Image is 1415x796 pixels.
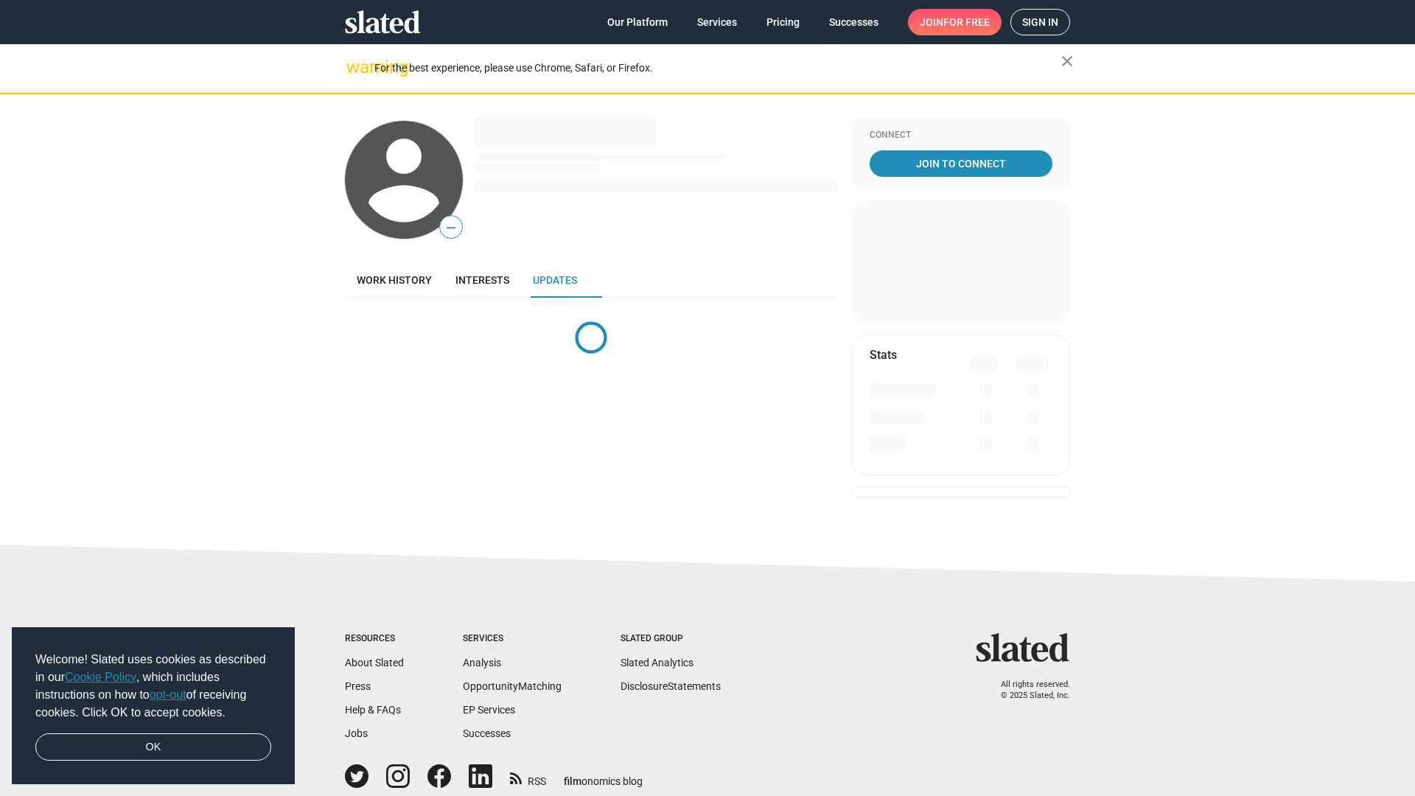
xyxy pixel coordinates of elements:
a: Join To Connect [870,150,1052,177]
span: — [440,218,462,237]
a: Slated Analytics [621,657,693,668]
a: Sign in [1010,9,1070,35]
span: Updates [533,274,577,286]
span: Services [697,9,737,35]
a: Our Platform [595,9,679,35]
a: RSS [510,766,546,789]
a: OpportunityMatching [463,680,562,692]
mat-icon: warning [346,58,364,76]
div: cookieconsent [12,627,295,785]
span: Our Platform [607,9,668,35]
span: film [564,775,581,787]
a: Help & FAQs [345,704,401,716]
a: Services [685,9,749,35]
mat-icon: close [1058,52,1076,70]
div: Resources [345,633,404,645]
a: Updates [521,262,589,298]
a: Jobs [345,727,368,739]
a: Interests [444,262,521,298]
a: Work history [345,262,444,298]
a: Press [345,680,371,692]
a: EP Services [463,704,515,716]
div: For the best experience, please use Chrome, Safari, or Firefox. [374,58,1061,78]
span: Join To Connect [873,150,1049,177]
span: Join [920,9,990,35]
a: About Slated [345,657,404,668]
p: All rights reserved. © 2025 Slated, Inc. [985,680,1070,701]
span: Interests [455,274,509,286]
div: Slated Group [621,633,721,645]
a: Successes [463,727,511,739]
span: Successes [829,9,878,35]
a: Analysis [463,657,501,668]
a: Pricing [755,9,811,35]
a: Successes [817,9,890,35]
a: dismiss cookie message [35,733,271,761]
a: opt-out [150,688,186,701]
mat-card-title: Stats [870,347,897,363]
span: for free [943,9,990,35]
span: Work history [357,274,432,286]
a: filmonomics blog [564,763,643,789]
a: DisclosureStatements [621,680,721,692]
span: Sign in [1022,10,1058,35]
span: Pricing [766,9,800,35]
a: Joinfor free [908,9,1002,35]
a: Cookie Policy [65,671,136,683]
div: Services [463,633,562,645]
div: Connect [870,130,1052,142]
span: Welcome! Slated uses cookies as described in our , which includes instructions on how to of recei... [35,651,271,722]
